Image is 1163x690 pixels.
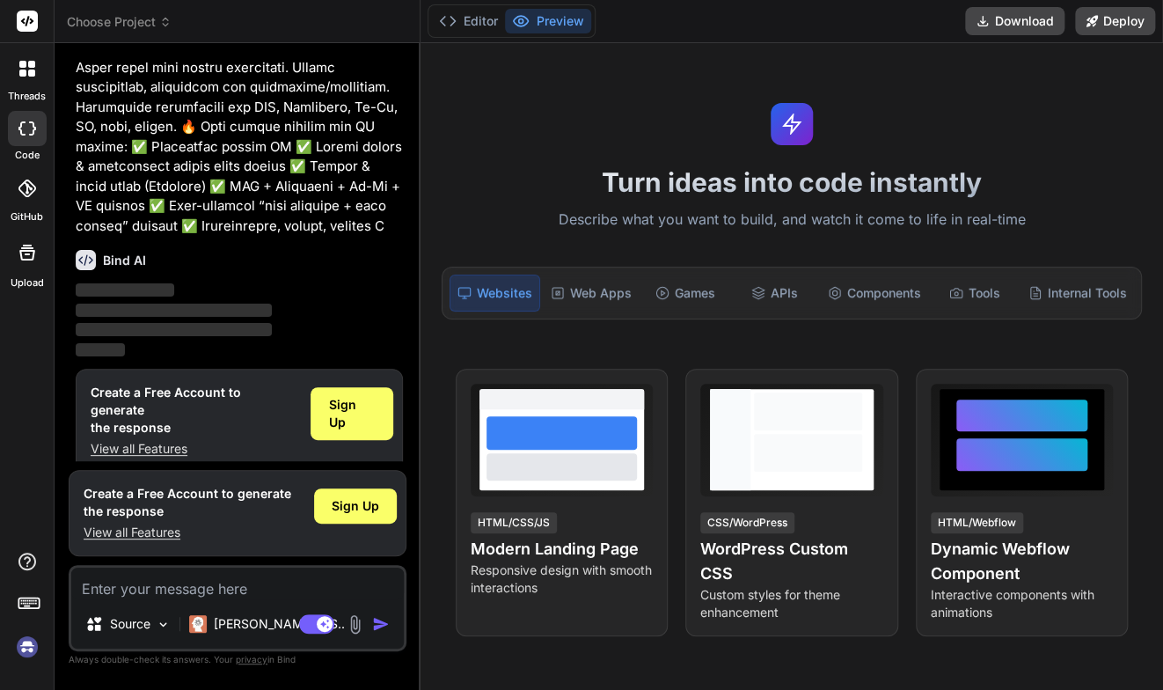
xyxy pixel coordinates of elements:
[189,615,207,633] img: Claude 4 Sonnet
[505,9,591,33] button: Preview
[732,275,818,312] div: APIs
[450,275,540,312] div: Websites
[932,275,1018,312] div: Tools
[431,166,1152,198] h1: Turn ideas into code instantly
[84,524,291,541] p: View all Features
[12,632,42,662] img: signin
[345,614,365,635] img: attachment
[110,615,150,633] p: Source
[931,512,1023,533] div: HTML/Webflow
[91,440,296,458] p: View all Features
[69,651,406,668] p: Always double-check its answers. Your in Bind
[471,537,653,562] h4: Modern Landing Page
[821,275,928,312] div: Components
[471,512,557,533] div: HTML/CSS/JS
[76,304,272,317] span: ‌
[1021,275,1134,312] div: Internal Tools
[432,9,505,33] button: Editor
[8,89,46,104] label: threads
[700,512,794,533] div: CSS/WordPress
[76,283,174,297] span: ‌
[965,7,1064,35] button: Download
[236,654,267,664] span: privacy
[76,323,272,336] span: ‌
[67,13,172,31] span: Choose Project
[700,586,882,621] p: Custom styles for theme enhancement
[76,343,125,356] span: ‌
[214,615,345,633] p: [PERSON_NAME] 4 S..
[642,275,728,312] div: Games
[91,384,296,437] h1: Create a Free Account to generate the response
[431,209,1152,231] p: Describe what you want to build, and watch it come to life in real-time
[471,562,653,597] p: Responsive design with smooth interactions
[700,537,882,586] h4: WordPress Custom CSS
[372,615,390,633] img: icon
[15,148,40,163] label: code
[931,586,1113,621] p: Interactive components with animations
[1075,7,1155,35] button: Deploy
[332,497,379,515] span: Sign Up
[84,485,291,520] h1: Create a Free Account to generate the response
[328,396,375,431] span: Sign Up
[103,252,146,269] h6: Bind AI
[156,617,171,632] img: Pick Models
[544,275,639,312] div: Web Apps
[11,209,43,224] label: GitHub
[931,537,1113,586] h4: Dynamic Webflow Component
[11,275,44,290] label: Upload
